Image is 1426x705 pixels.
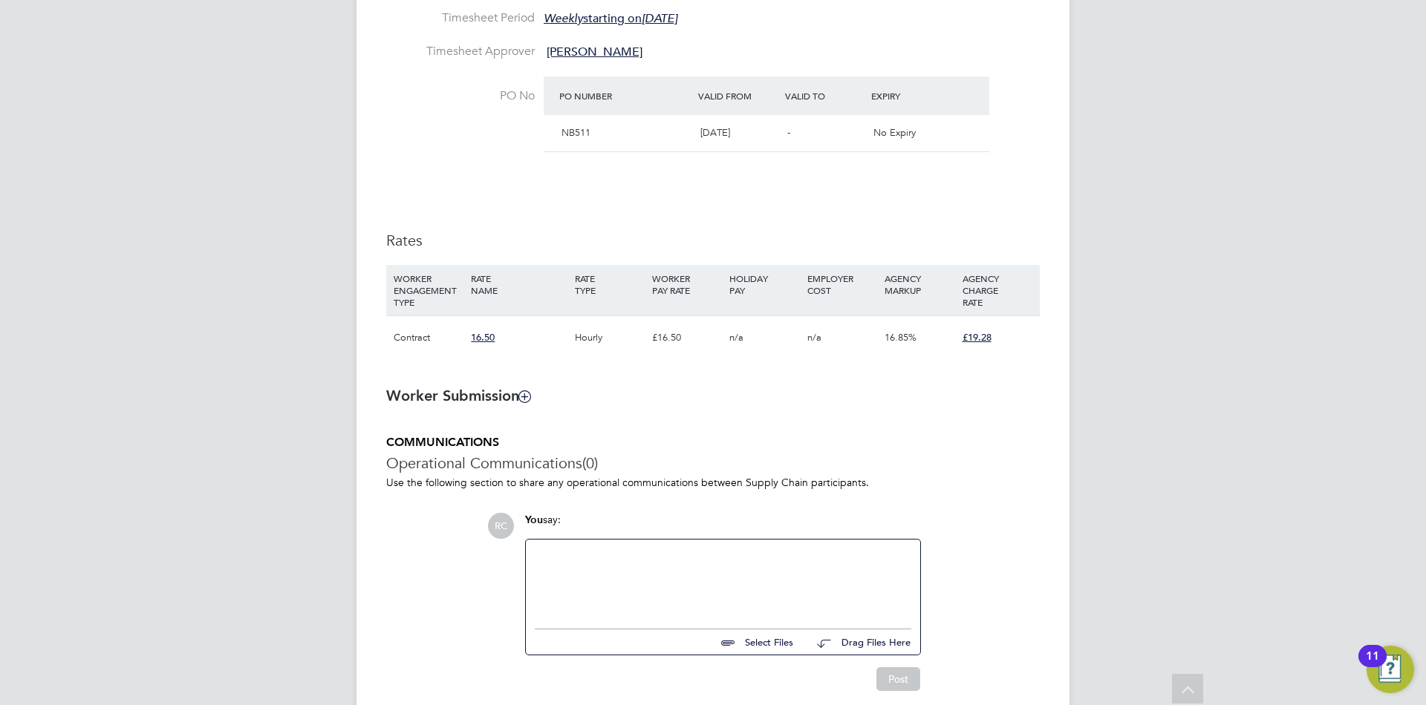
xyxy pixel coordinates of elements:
span: n/a [729,331,743,344]
button: Open Resource Center, 11 new notifications [1367,646,1414,693]
em: [DATE] [642,11,677,26]
label: Timesheet Approver [386,44,535,59]
div: AGENCY MARKUP [881,265,958,304]
label: Timesheet Period [386,10,535,26]
button: Post [876,667,920,691]
span: No Expiry [873,126,916,139]
div: RATE TYPE [571,265,648,304]
div: RATE NAME [467,265,570,304]
h3: Rates [386,231,1040,250]
span: n/a [807,331,821,344]
span: starting on [544,11,677,26]
h3: Operational Communications [386,453,1040,473]
span: RC [488,513,514,539]
em: Weekly [544,11,583,26]
div: WORKER ENGAGEMENT TYPE [390,265,467,315]
b: Worker Submission [386,387,530,404]
div: Valid To [781,82,868,109]
div: EMPLOYER COST [804,265,881,304]
span: [PERSON_NAME] [547,45,642,59]
div: Valid From [694,82,781,109]
h5: COMMUNICATIONS [386,435,1040,450]
span: 16.85% [885,331,917,344]
label: PO No [386,88,535,104]
span: (0) [582,453,598,473]
span: 16.50 [471,331,495,344]
span: [DATE] [700,126,730,139]
div: 11 [1366,656,1379,675]
div: Hourly [571,316,648,359]
div: HOLIDAY PAY [726,265,803,304]
div: Contract [390,316,467,359]
span: NB511 [561,126,590,139]
button: Drag Files Here [805,627,911,658]
div: PO Number [556,82,694,109]
p: Use the following section to share any operational communications between Supply Chain participants. [386,476,1040,489]
div: AGENCY CHARGE RATE [959,265,1036,315]
span: - [787,126,790,139]
div: Expiry [867,82,954,109]
span: You [525,514,543,526]
div: £16.50 [648,316,726,359]
span: £19.28 [963,331,992,344]
div: say: [525,513,921,539]
div: WORKER PAY RATE [648,265,726,304]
